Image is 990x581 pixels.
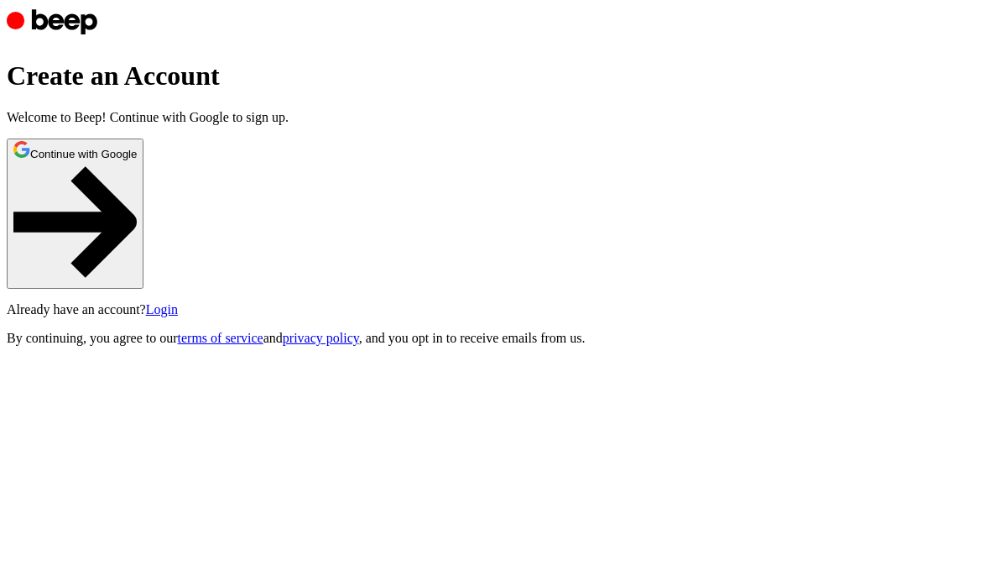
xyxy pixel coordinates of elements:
button: Continue with Google [7,139,143,289]
a: privacy policy [283,331,359,345]
p: Already have an account? [7,302,983,317]
p: Welcome to Beep! Continue with Google to sign up. [7,110,983,125]
a: Beep [7,28,102,42]
p: By continuing, you agree to our and , and you opt in to receive emails from us. [7,331,983,346]
a: Login [146,302,178,317]
a: terms of service [178,331,263,345]
h1: Create an Account [7,60,983,92]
